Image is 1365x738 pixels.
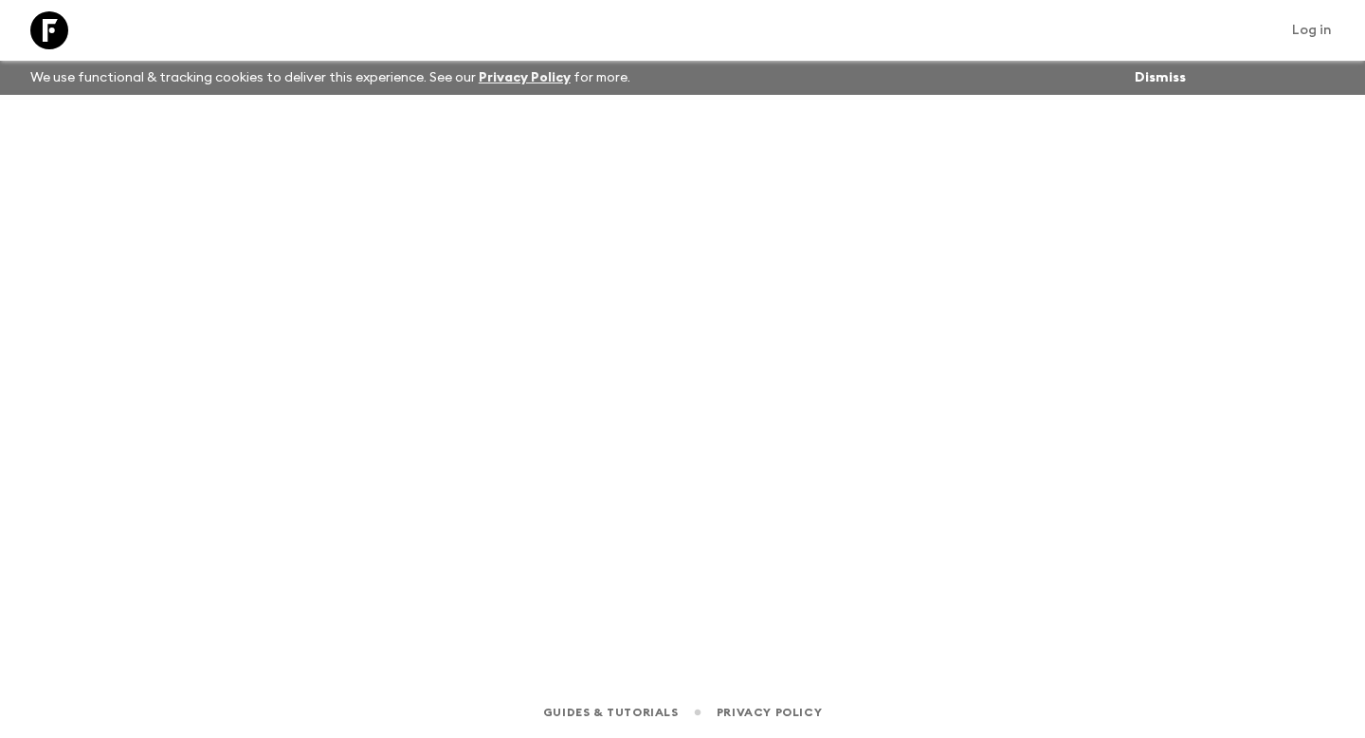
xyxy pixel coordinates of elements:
a: Log in [1282,17,1342,44]
a: Guides & Tutorials [543,702,679,723]
p: We use functional & tracking cookies to deliver this experience. See our for more. [23,61,638,95]
a: Privacy Policy [717,702,822,723]
a: Privacy Policy [479,71,571,84]
button: Dismiss [1130,65,1191,91]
